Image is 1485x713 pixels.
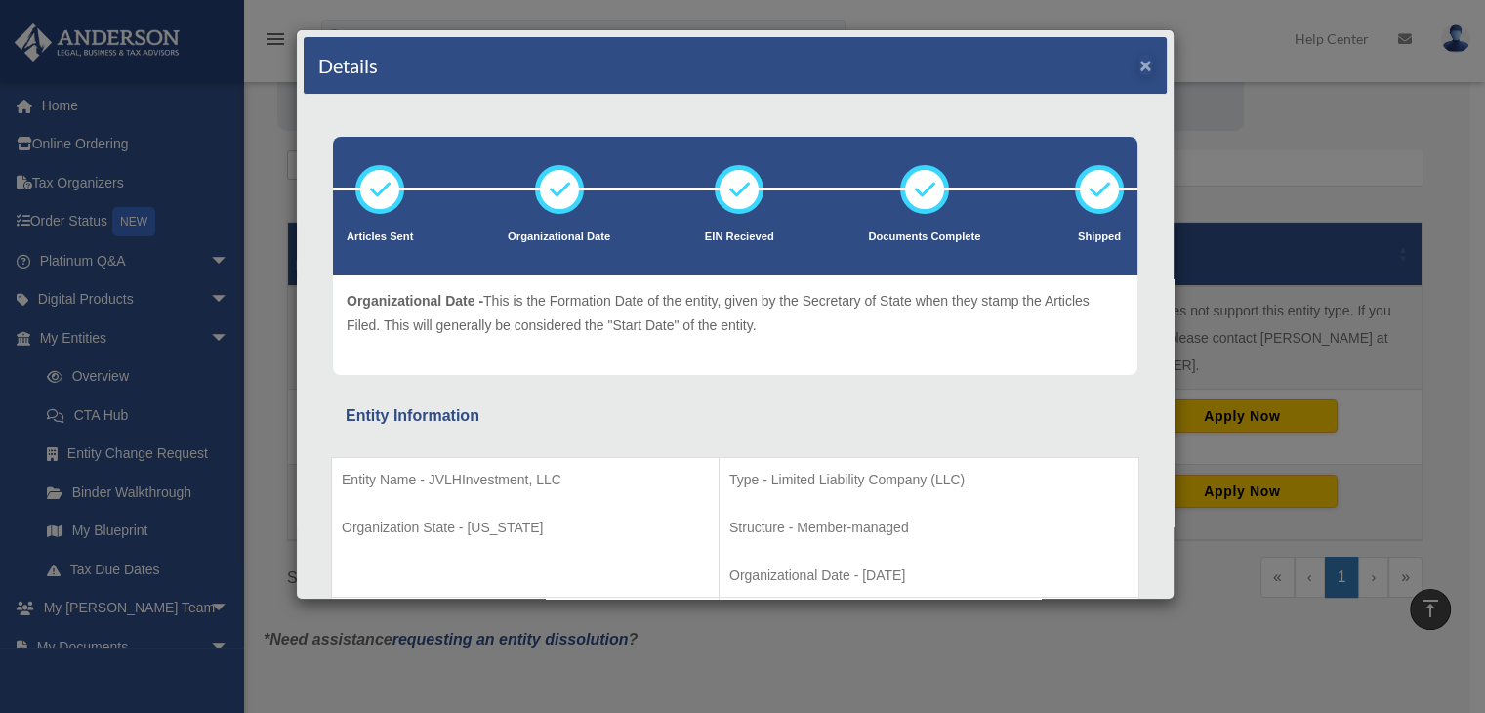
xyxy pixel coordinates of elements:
h4: Details [318,52,378,79]
p: This is the Formation Date of the entity, given by the Secretary of State when they stamp the Art... [347,289,1124,337]
div: Entity Information [346,402,1125,430]
p: Type - Limited Liability Company (LLC) [729,468,1129,492]
span: Organizational Date - [347,293,483,309]
p: Documents Complete [868,228,980,247]
p: Organization State - [US_STATE] [342,516,709,540]
p: Organizational Date [508,228,610,247]
p: Organizational Date - [DATE] [729,564,1129,588]
p: EIN Recieved [705,228,774,247]
p: Entity Name - JVLHInvestment, LLC [342,468,709,492]
button: × [1139,55,1152,75]
p: Articles Sent [347,228,413,247]
p: Shipped [1075,228,1124,247]
p: Structure - Member-managed [729,516,1129,540]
